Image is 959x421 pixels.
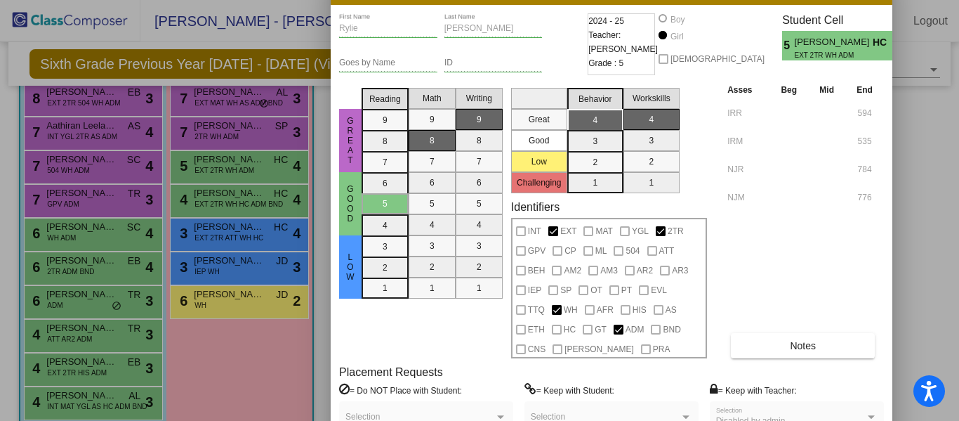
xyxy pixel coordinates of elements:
[588,28,658,56] span: Teacher: [PERSON_NAME]
[731,333,875,358] button: Notes
[663,321,680,338] span: BND
[808,82,845,98] th: Mid
[651,282,667,299] span: EVL
[795,35,873,50] span: [PERSON_NAME]
[782,37,794,54] span: 5
[564,321,576,338] span: HC
[710,383,797,397] label: = Keep with Teacher:
[524,383,614,397] label: = Keep with Student:
[795,50,863,60] span: EXT 2TR WH ADM
[632,223,649,240] span: YGL
[511,200,560,214] label: Identifiers
[727,131,766,152] input: assessment
[769,82,808,98] th: Beg
[528,302,545,318] span: TTQ
[790,340,816,351] span: Notes
[595,321,607,338] span: GT
[564,242,576,259] span: CP
[659,242,675,259] span: ATT
[344,116,357,165] span: Great
[597,302,614,318] span: AFR
[564,262,581,279] span: AM2
[653,341,670,358] span: PRA
[845,82,884,98] th: End
[670,30,684,43] div: Girl
[344,184,357,224] span: Good
[873,35,892,50] span: HC
[727,187,766,208] input: assessment
[595,242,607,259] span: ML
[528,223,541,240] span: INT
[668,223,684,240] span: 2TR
[588,14,624,28] span: 2024 - 25
[528,262,545,279] span: BEH
[564,302,578,318] span: WH
[528,282,541,299] span: IEP
[892,37,904,54] span: 4
[782,13,904,27] h3: Student Cell
[727,103,766,124] input: assessment
[560,223,576,240] span: EXT
[339,383,462,397] label: = Do NOT Place with Student:
[724,82,769,98] th: Asses
[637,262,653,279] span: AR2
[633,302,647,318] span: HIS
[560,282,571,299] span: SP
[727,159,766,180] input: assessment
[590,282,602,299] span: OT
[626,242,640,259] span: 504
[626,321,644,338] span: ADM
[588,56,623,70] span: Grade : 5
[528,341,545,358] span: CNS
[564,341,634,358] span: [PERSON_NAME]
[666,302,677,318] span: AS
[344,252,357,282] span: Low
[339,58,437,68] input: goes by name
[670,51,765,67] span: [DEMOGRAPHIC_DATA]
[670,13,685,26] div: Boy
[528,242,545,259] span: GPV
[339,365,443,379] label: Placement Requests
[672,262,688,279] span: AR3
[600,262,618,279] span: AM3
[595,223,612,240] span: MAT
[621,282,632,299] span: PT
[528,321,545,338] span: ETH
